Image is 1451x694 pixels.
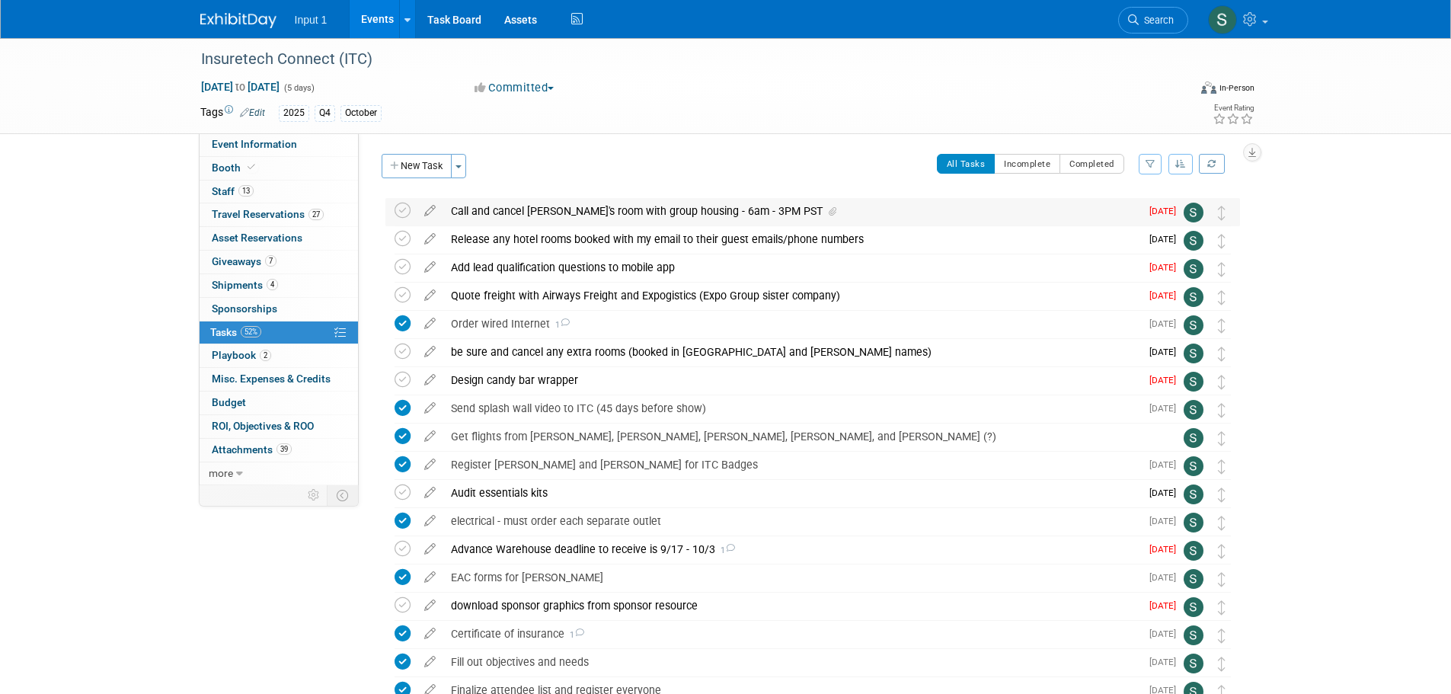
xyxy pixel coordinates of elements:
[212,396,246,408] span: Budget
[1184,428,1203,448] img: Susan Stout
[417,261,443,274] a: edit
[1184,400,1203,420] img: Susan Stout
[200,392,358,414] a: Budget
[417,599,443,612] a: edit
[417,373,443,387] a: edit
[417,232,443,246] a: edit
[443,593,1140,619] div: download sponsor graphics from sponsor resource
[1184,287,1203,307] img: Susan Stout
[200,274,358,297] a: Shipments4
[1208,5,1237,34] img: Susan Stout
[1213,104,1254,112] div: Event Rating
[715,545,735,555] span: 1
[1219,82,1254,94] div: In-Person
[443,395,1140,421] div: Send splash wall video to ITC (45 days before show)
[212,162,258,174] span: Booth
[417,486,443,500] a: edit
[443,480,1140,506] div: Audit essentials kits
[279,105,309,121] div: 2025
[212,443,292,456] span: Attachments
[417,204,443,218] a: edit
[417,655,443,669] a: edit
[443,452,1140,478] div: Register [PERSON_NAME] and [PERSON_NAME] for ITC Badges
[1218,544,1226,558] i: Move task
[1218,459,1226,474] i: Move task
[1199,154,1225,174] a: Refresh
[417,401,443,415] a: edit
[443,226,1140,252] div: Release any hotel rooms booked with my email to their guest emails/phone numbers
[212,232,302,244] span: Asset Reservations
[1218,600,1226,615] i: Move task
[212,185,254,197] span: Staff
[200,181,358,203] a: Staff13
[1139,14,1174,26] span: Search
[417,289,443,302] a: edit
[417,430,443,443] a: edit
[1184,541,1203,561] img: Susan Stout
[212,349,271,361] span: Playbook
[417,458,443,472] a: edit
[1149,657,1184,667] span: [DATE]
[443,424,1153,449] div: Get flights from [PERSON_NAME], [PERSON_NAME], [PERSON_NAME], [PERSON_NAME], and [PERSON_NAME] (?)
[1149,572,1184,583] span: [DATE]
[1218,431,1226,446] i: Move task
[443,367,1140,393] div: Design candy bar wrapper
[1149,488,1184,498] span: [DATE]
[267,279,278,290] span: 4
[200,368,358,391] a: Misc. Expenses & Credits
[260,350,271,361] span: 2
[200,321,358,344] a: Tasks52%
[1218,657,1226,671] i: Move task
[1184,654,1203,673] img: Susan Stout
[212,138,297,150] span: Event Information
[1184,597,1203,617] img: Susan Stout
[200,251,358,273] a: Giveaways7
[1149,628,1184,639] span: [DATE]
[212,279,278,291] span: Shipments
[1149,516,1184,526] span: [DATE]
[200,203,358,226] a: Travel Reservations27
[265,255,276,267] span: 7
[200,104,265,122] td: Tags
[1218,628,1226,643] i: Move task
[240,107,265,118] a: Edit
[1149,262,1184,273] span: [DATE]
[443,536,1140,562] div: Advance Warehouse deadline to receive is 9/17 - 10/3
[443,339,1140,365] div: be sure and cancel any extra rooms (booked in [GEOGRAPHIC_DATA] and [PERSON_NAME] names)
[443,621,1140,647] div: Certificate of insurance
[417,571,443,584] a: edit
[1149,403,1184,414] span: [DATE]
[1184,456,1203,476] img: Susan Stout
[315,105,335,121] div: Q4
[200,80,280,94] span: [DATE] [DATE]
[1218,262,1226,277] i: Move task
[200,227,358,250] a: Asset Reservations
[209,467,233,479] span: more
[200,344,358,367] a: Playbook2
[1184,372,1203,392] img: Susan Stout
[994,154,1060,174] button: Incomplete
[200,298,358,321] a: Sponsorships
[212,208,324,220] span: Travel Reservations
[1149,459,1184,470] span: [DATE]
[1149,544,1184,555] span: [DATE]
[1149,600,1184,611] span: [DATE]
[295,14,328,26] span: Input 1
[1218,375,1226,389] i: Move task
[212,420,314,432] span: ROI, Objectives & ROO
[1149,318,1184,329] span: [DATE]
[443,254,1140,280] div: Add lead qualification questions to mobile app
[417,317,443,331] a: edit
[469,80,560,96] button: Committed
[1218,572,1226,587] i: Move task
[443,508,1140,534] div: electrical - must order each separate outlet
[1184,569,1203,589] img: Susan Stout
[417,627,443,641] a: edit
[1218,488,1226,502] i: Move task
[1218,516,1226,530] i: Move task
[1149,206,1184,216] span: [DATE]
[1184,485,1203,504] img: Susan Stout
[1184,259,1203,279] img: Susan Stout
[564,630,584,640] span: 1
[200,439,358,462] a: Attachments39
